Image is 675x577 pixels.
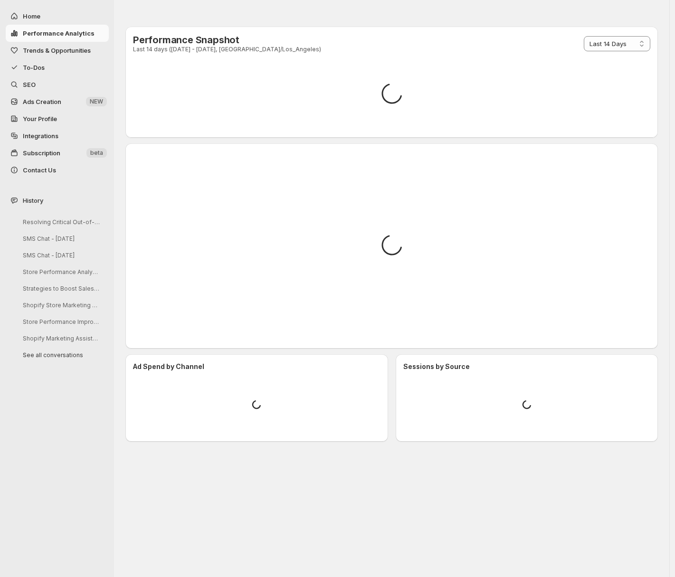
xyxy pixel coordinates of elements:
button: Ads Creation [6,93,109,110]
span: Performance Analytics [23,29,95,37]
span: Trends & Opportunities [23,47,91,54]
button: Contact Us [6,161,109,179]
span: History [23,196,43,205]
h2: Performance Snapshot [133,34,321,46]
button: Store Performance Improvement Analysis Steps [15,314,105,329]
p: Last 14 days ([DATE] - [DATE], [GEOGRAPHIC_DATA]/Los_Angeles) [133,46,321,53]
h3: Sessions by Source [403,362,651,371]
span: Integrations [23,132,58,140]
span: beta [90,149,103,157]
button: Strategies to Boost Sales Next Week [15,281,105,296]
button: See all conversations [15,348,105,362]
span: Contact Us [23,166,56,174]
button: Store Performance Analysis and Insights [15,265,105,279]
button: To-Dos [6,59,109,76]
a: SEO [6,76,109,93]
span: NEW [90,98,103,105]
button: Resolving Critical Out-of-Stock Issues [15,215,105,229]
button: Home [6,8,109,25]
span: Home [23,12,40,20]
button: SMS Chat - [DATE] [15,248,105,263]
a: Your Profile [6,110,109,127]
button: Shopify Store Marketing Strategies [15,298,105,312]
span: Subscription [23,149,60,157]
a: Integrations [6,127,109,144]
button: Performance Analytics [6,25,109,42]
button: SMS Chat - [DATE] [15,231,105,246]
button: Trends & Opportunities [6,42,109,59]
button: Shopify Marketing Assistant Onboarding [15,331,105,346]
span: To-Dos [23,64,45,71]
span: Your Profile [23,115,57,123]
h3: Ad Spend by Channel [133,362,380,371]
span: Ads Creation [23,98,61,105]
button: Subscription [6,144,109,161]
span: SEO [23,81,36,88]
